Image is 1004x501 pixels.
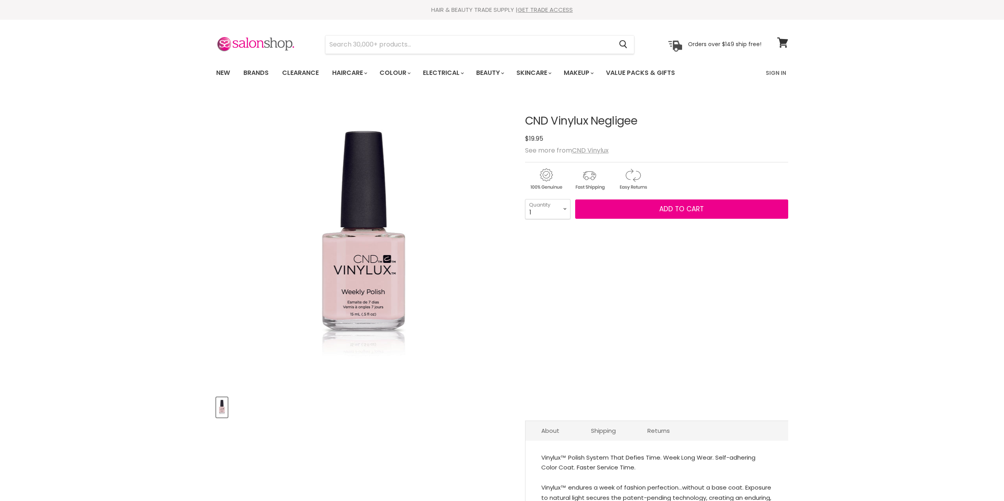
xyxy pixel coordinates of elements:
[217,398,227,417] img: CND Vinylux Negligee
[326,65,372,81] a: Haircare
[210,61,721,84] ul: Main menu
[572,146,609,155] a: CND Vinylux
[470,65,509,81] a: Beauty
[325,35,634,54] form: Product
[632,421,686,440] a: Returns
[325,35,613,54] input: Search
[568,167,610,191] img: shipping.gif
[575,421,632,440] a: Shipping
[215,395,512,417] div: Product thumbnails
[518,6,573,14] a: GET TRADE ACCESS
[216,95,511,390] div: CND Vinylux Negligee image. Click or Scroll to Zoom.
[612,167,654,191] img: returns.gif
[510,65,556,81] a: Skincare
[237,65,275,81] a: Brands
[525,167,567,191] img: genuine.gif
[659,204,704,214] span: Add to cart
[600,65,681,81] a: Value Packs & Gifts
[761,65,791,81] a: Sign In
[613,35,634,54] button: Search
[289,104,437,380] img: CND Vinylux Negligee
[525,134,543,143] span: $19.95
[374,65,415,81] a: Colour
[525,421,575,440] a: About
[558,65,598,81] a: Makeup
[206,6,798,14] div: HAIR & BEAUTY TRADE SUPPLY |
[276,65,325,81] a: Clearance
[525,199,570,219] select: Quantity
[210,65,236,81] a: New
[575,199,788,219] button: Add to cart
[417,65,469,81] a: Electrical
[206,61,798,84] nav: Main
[216,397,228,417] button: CND Vinylux Negligee
[525,115,788,127] h1: CND Vinylux Negligee
[688,41,761,48] p: Orders over $149 ship free!
[525,146,609,155] span: See more from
